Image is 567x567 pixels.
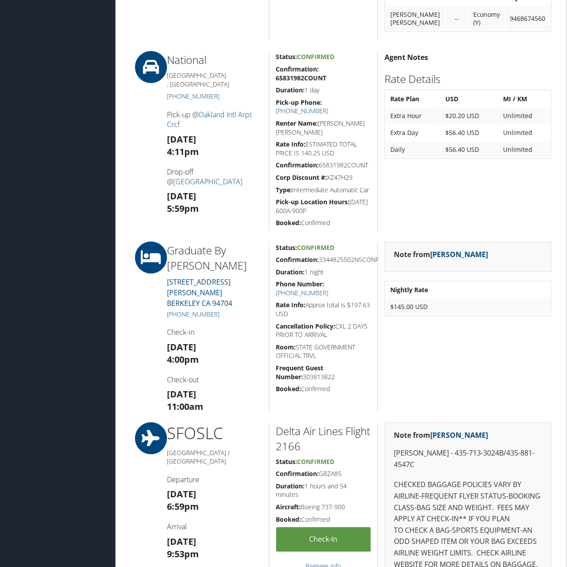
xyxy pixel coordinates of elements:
strong: Note from [394,431,488,440]
strong: [DATE] [167,488,196,500]
strong: Room: [276,343,296,352]
h5: 3344825502NSCONF [276,256,371,265]
strong: [DATE] [167,190,196,202]
h4: Arrival [167,522,262,532]
a: [PERSON_NAME] [430,250,488,260]
th: MI / KM [499,91,550,107]
td: 9468674560 [506,7,550,31]
strong: Status: [276,458,297,466]
th: Nightly Rate [386,282,550,298]
strong: Confirmation: [276,161,319,169]
h5: 303813822 [276,364,371,381]
strong: Status: [276,243,297,252]
h4: Departure [167,475,262,485]
h5: Approx total is $197.63 USD [276,301,371,318]
h5: GBZA85 [276,470,371,479]
a: Check-in [276,527,371,552]
strong: Note from [394,250,488,260]
h5: STATE GOVERNMENT OFFICIAL TRVL [276,343,371,361]
strong: Duration: [276,482,305,491]
a: [PHONE_NUMBER] [276,289,329,297]
h5: Boeing 737-900 [276,503,371,512]
td: Extra Day [386,125,440,141]
strong: Pick-up Phone: [276,98,322,107]
div: -- [450,15,464,23]
td: $56.40 USD [441,142,498,158]
a: [PHONE_NUMBER] [167,92,219,100]
p: [PERSON_NAME] - 435-713-3024B/435-881-4547C [394,448,542,471]
h4: Pick-up @ [167,110,262,130]
h5: [DATE] 600A-900P [276,198,371,215]
h5: CXL 2 DAYS PRIOR TO ARRIVAL [276,322,371,340]
strong: Phone Number: [276,280,325,289]
td: Economy (Y) [469,7,504,31]
a: [GEOGRAPHIC_DATA] [173,177,242,186]
h5: 65831982COUNT [276,161,371,170]
strong: 9:53pm [167,548,199,560]
strong: Agent Notes [385,52,428,62]
a: [STREET_ADDRESS][PERSON_NAME]BERKELEY CA 94704 [167,278,232,309]
span: Confirmed [297,52,335,61]
strong: 4:00pm [167,354,199,366]
td: $20.20 USD [441,108,498,124]
td: Unlimited [499,142,550,158]
strong: Rate Info: [276,301,306,309]
strong: 4:11pm [167,146,199,158]
a: Oakland Intl Arpt Crcf [167,110,252,129]
strong: Status: [276,52,297,61]
h5: Confirmed [276,385,371,394]
a: [PHONE_NUMBER] [167,310,219,319]
strong: Renter Name: [276,119,318,127]
h1: SFO SLC [167,423,262,445]
strong: Cancellation Policy: [276,322,336,331]
strong: Confirmation: 65831982COUNT [276,65,327,82]
span: Confirmed [297,243,335,252]
strong: Duration: [276,86,305,94]
th: Rate Plan [386,91,440,107]
strong: [DATE] [167,133,196,145]
h2: Delta Air Lines Flight 2166 [276,424,371,454]
th: USD [441,91,498,107]
td: $145.00 USD [386,299,550,315]
strong: Booked: [276,218,301,227]
strong: [DATE] [167,536,196,548]
h5: 1 day [276,86,371,95]
strong: Type: [276,186,293,194]
h5: 1 hours and 54 minutes [276,482,371,500]
strong: Corp Discount #: [276,173,327,182]
h5: XZ47H29 [276,173,371,182]
span: Confirmed [297,458,335,466]
h4: Check-out [167,375,262,385]
h5: [PERSON_NAME] [PERSON_NAME] [276,119,371,136]
td: Unlimited [499,108,550,124]
a: [PHONE_NUMBER] [276,107,329,115]
td: Daily [386,142,440,158]
strong: [DATE] [167,341,196,353]
strong: Pick-up Location Hours: [276,198,350,206]
strong: Rate Info: [276,140,306,148]
td: [PERSON_NAME] [PERSON_NAME] [386,7,445,31]
td: Extra Hour [386,108,440,124]
h2: Graduate By [PERSON_NAME] [167,243,262,273]
h5: Confirmed [276,218,371,227]
strong: Aircraft: [276,503,301,511]
h5: [GEOGRAPHIC_DATA] , [GEOGRAPHIC_DATA] [167,71,262,88]
strong: 5:59pm [167,202,199,214]
h4: Drop-off @ [167,167,262,187]
h5: Confirmed [276,515,371,524]
strong: Booked: [276,385,301,393]
h5: [GEOGRAPHIC_DATA] / [GEOGRAPHIC_DATA] [167,449,262,466]
strong: Confirmation: [276,470,319,478]
strong: Booked: [276,515,301,524]
h4: Check-in [167,328,262,337]
strong: 6:59pm [167,501,199,513]
h5: ESTIMATED TOTAL PRICE IS 140.25 USD [276,140,371,157]
h2: Rate Details [385,71,551,87]
td: Unlimited [499,125,550,141]
h2: National [167,52,262,67]
strong: Frequent Guest Number: [276,364,324,381]
strong: Duration: [276,268,305,277]
a: [PERSON_NAME] [430,431,488,440]
h5: Intermediate Automatic Car [276,186,371,194]
strong: [DATE] [167,389,196,400]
